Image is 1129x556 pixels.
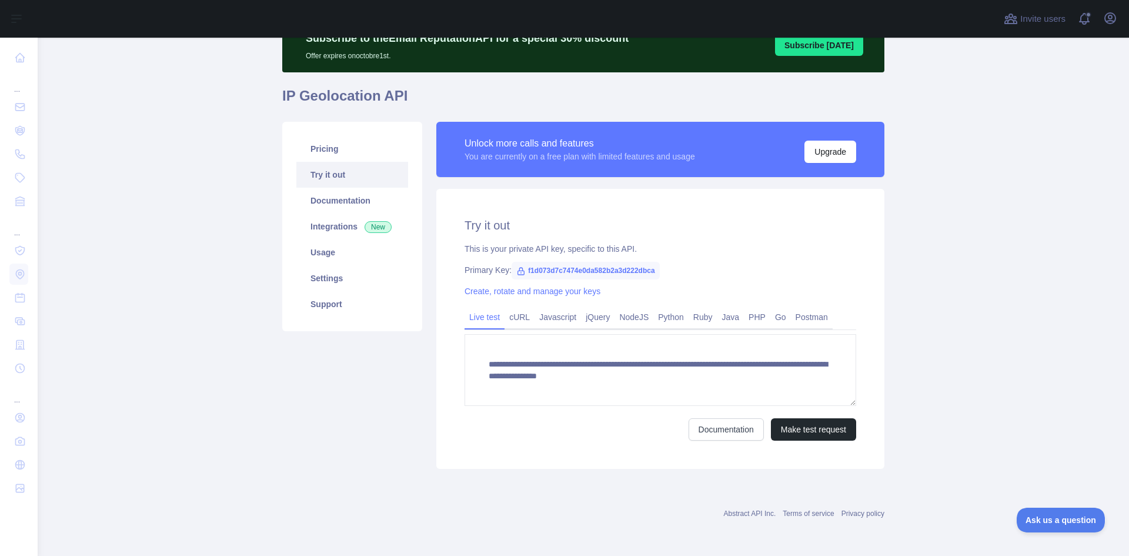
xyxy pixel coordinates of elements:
[775,35,863,56] button: Subscribe [DATE]
[306,30,629,46] p: Subscribe to the Email Reputation API for a special 30 % discount
[296,136,408,162] a: Pricing
[1001,9,1068,28] button: Invite users
[581,308,614,327] a: jQuery
[306,46,629,61] p: Offer expires on octobre 1st.
[724,510,776,518] a: Abstract API Inc.
[296,239,408,265] a: Usage
[841,510,884,518] a: Privacy policy
[505,308,535,327] a: cURL
[689,308,717,327] a: Ruby
[791,308,833,327] a: Postman
[465,243,856,255] div: This is your private API key, specific to this API.
[296,265,408,291] a: Settings
[9,381,28,405] div: ...
[296,188,408,214] a: Documentation
[1020,12,1065,26] span: Invite users
[465,264,856,276] div: Primary Key:
[653,308,689,327] a: Python
[9,214,28,238] div: ...
[465,151,695,162] div: You are currently on a free plan with limited features and usage
[512,262,659,279] span: f1d073d7c7474e0da582b2a3d222dbca
[465,136,695,151] div: Unlock more calls and features
[770,308,791,327] a: Go
[282,86,884,115] h1: IP Geolocation API
[296,214,408,239] a: Integrations New
[465,217,856,234] h2: Try it out
[689,418,764,441] a: Documentation
[744,308,770,327] a: PHP
[9,71,28,94] div: ...
[783,510,834,518] a: Terms of service
[614,308,653,327] a: NodeJS
[804,141,856,163] button: Upgrade
[365,221,392,233] span: New
[296,291,408,317] a: Support
[771,418,856,441] button: Make test request
[465,308,505,327] a: Live test
[1017,508,1105,532] iframe: Toggle Customer Support
[296,162,408,188] a: Try it out
[535,308,581,327] a: Javascript
[465,287,600,296] a: Create, rotate and manage your keys
[717,308,744,327] a: Java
